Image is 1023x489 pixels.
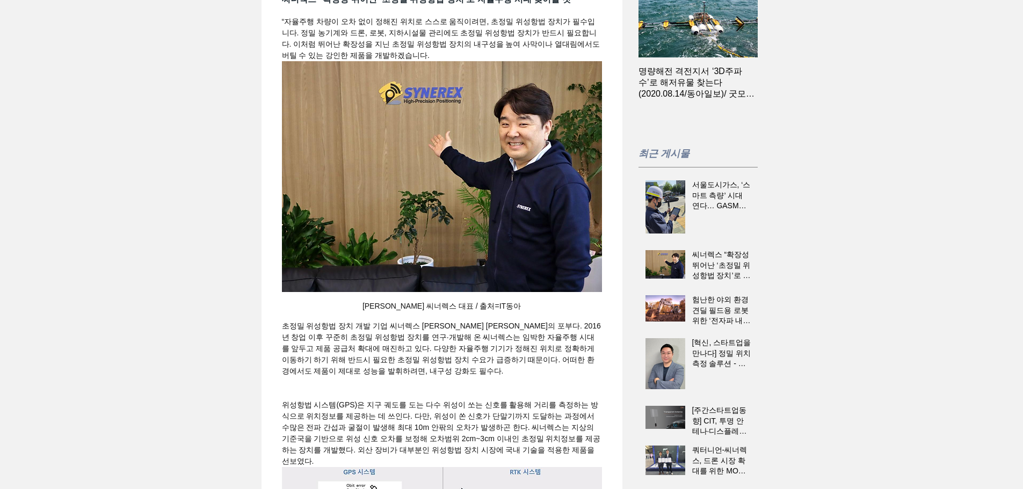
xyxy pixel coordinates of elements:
h2: [주간스타트업동향] CIT, 투명 안테나·디스플레이 CES 2025 혁신상 수상 外 [692,405,751,437]
h2: 씨너렉스 “확장성 뛰어난 ‘초정밀 위성항법 장치’로 자율주행 시대 맞이할 것” [692,250,751,281]
img: 씨너렉스 “확장성 뛰어난 ‘초정밀 위성항법 장치’로 자율주행 시대 맞이할 것” [645,250,685,279]
h2: [혁신, 스타트업을 만나다] 정밀 위치측정 솔루션 - 씨너렉스 [692,338,751,369]
a: 명량해전 격전지서 ‘3D주파수’로 해저유물 찾는다(2020.08.14/동아일보)/ 굿모닝 대한민국 라이브 [찐현장속으로] 수중문화재 탐사 현장을 가다 [639,66,758,100]
a: 쿼터니언-씨너렉스, 드론 시장 확대를 위한 MOU 체결 [692,445,751,481]
a: 험난한 야외 환경 견딜 필드용 로봇 위한 ‘전자파 내성 센서’ 개발 [692,295,751,331]
img: 쿼터니언-씨너렉스, 드론 시장 확대를 위한 MOU 체결 [645,446,685,475]
span: 위성항법 시스템(GPS)은 지구 궤도를 도는 다수 위성이 쏘는 신호를 활용해 거리를 측정하는 방식으로 위치정보를 제공하는 데 쓰인다. 다만, 위성이 쏜 신호가 단말기까지 도달... [282,400,601,465]
h2: 험난한 야외 환경 견딜 필드용 로봇 위한 ‘전자파 내성 센서’ 개발 [692,295,751,326]
a: 서울도시가스, ‘스마트 측량’ 시대 연다… GASMAP 기능 통합 완료 [692,180,751,216]
img: [주간스타트업동향] CIT, 투명 안테나·디스플레이 CES 2025 혁신상 수상 外 [645,406,685,429]
h2: 쿼터니언-씨너렉스, 드론 시장 확대를 위한 MOU 체결 [692,445,751,477]
img: 박재덕 씨너렉스 대표 / 출처=IT동아 [282,61,602,292]
h2: 서울도시가스, ‘스마트 측량’ 시대 연다… GASMAP 기능 통합 완료 [692,180,751,211]
span: 초정밀 위성항법 장치 개발 기업 씨너렉스 [PERSON_NAME] [PERSON_NAME]의 포부다. 2016년 창업 이후 꾸준히 초정밀 위성항법 장치를 연구·개발해 온 씨너... [282,322,601,375]
span: “자율주행 차량이 오차 없이 정해진 위치로 스스로 움직이려면, 초정밀 위성항법 장치가 필수입니다. 정밀 농기계와 드론, 로봇, 지하시설물 관리에도 초정밀 위성항법 장치가 반드... [282,17,603,60]
img: 서울도시가스, ‘스마트 측량’ 시대 연다… GASMAP 기능 통합 완료 [645,180,685,233]
a: 씨너렉스 “확장성 뛰어난 ‘초정밀 위성항법 장치’로 자율주행 시대 맞이할 것” [692,250,751,286]
img: [혁신, 스타트업을 만나다] 정밀 위치측정 솔루션 - 씨너렉스 [645,338,685,389]
a: [혁신, 스타트업을 만나다] 정밀 위치측정 솔루션 - 씨너렉스 [692,338,751,374]
img: 험난한 야외 환경 견딜 필드용 로봇 위한 ‘전자파 내성 센서’ 개발 [645,295,685,322]
span: 최근 게시물 [639,147,690,159]
a: [주간스타트업동향] CIT, 투명 안테나·디스플레이 CES 2025 혁신상 수상 外 [692,405,751,441]
span: [PERSON_NAME] 씨너렉스 대표 / 출처=IT동아 [362,302,521,310]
